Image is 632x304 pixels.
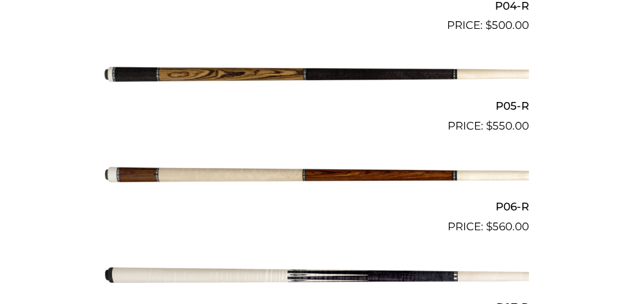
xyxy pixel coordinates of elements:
[104,39,529,134] a: P05-R $550.00
[104,39,529,110] img: P05-R
[486,119,529,132] bdi: 550.00
[485,19,492,31] span: $
[486,220,492,233] span: $
[486,220,529,233] bdi: 560.00
[104,140,529,210] img: P06-R
[486,119,492,132] span: $
[104,140,529,235] a: P06-R $560.00
[485,19,529,31] bdi: 500.00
